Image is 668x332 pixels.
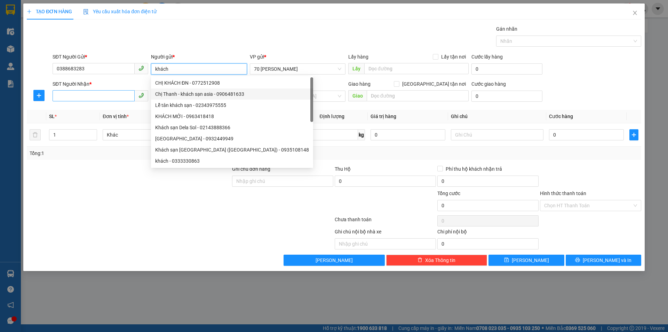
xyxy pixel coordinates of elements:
div: Ghi chú nội bộ nhà xe [335,228,436,238]
div: Khách sạn Dela Sol - 02143888366 [151,122,313,133]
span: 70 Nguyễn Hữu Huân [254,64,341,74]
input: Cước lấy hàng [471,63,542,75]
span: SL [49,114,55,119]
div: Lễ tân khách sạn - 02343975555 [155,101,309,109]
span: phone [138,65,144,71]
span: TẠO ĐƠN HÀNG [27,9,72,14]
button: plus [629,129,638,140]
button: [PERSON_NAME] [284,255,385,266]
input: Dọc đường [367,90,469,101]
span: Thu Hộ [335,166,351,172]
label: Cước lấy hàng [471,54,503,60]
div: Người gửi [151,53,247,61]
button: deleteXóa Thông tin [386,255,487,266]
span: Lấy [348,63,364,74]
span: Phí thu hộ khách nhận trả [443,165,505,173]
span: Yêu cầu xuất hóa đơn điện tử [83,9,157,14]
input: 0 [371,129,445,140]
span: delete [417,257,422,263]
div: Tổng: 1 [30,149,258,157]
button: printer[PERSON_NAME] và In [566,255,641,266]
label: Gán nhãn [496,26,517,32]
span: Xóa Thông tin [425,256,455,264]
input: Ghi chú đơn hàng [232,176,333,187]
div: Khách Đà Nẵng - 0932449949 [151,133,313,144]
div: Chưa thanh toán [334,216,437,228]
label: Cước giao hàng [471,81,506,87]
span: kg [358,129,365,140]
th: Ghi chú [448,110,546,123]
span: printer [575,257,580,263]
div: Lễ tân khách sạn - 02343975555 [151,100,313,111]
button: delete [30,129,41,140]
div: khách - 0333330863 [155,157,309,165]
img: icon [83,9,89,15]
label: Hình thức thanh toán [540,191,586,196]
span: Giá trị hàng [371,114,396,119]
span: Giao hàng [348,81,371,87]
span: close [632,10,638,16]
span: [PERSON_NAME] [316,256,353,264]
div: CHỊ KHÁCH ĐN - 0772512908 [151,77,313,88]
span: Lấy hàng [348,54,368,60]
div: Chi phí nội bộ [437,228,539,238]
div: khách - 0333330863 [151,155,313,167]
span: Tổng cước [437,191,460,196]
div: Chị Thanh - khách sạn asia - 0906481633 [151,88,313,100]
div: Khách sạn Grand CityView (Mai Miyagawa) - 0935108148 [151,144,313,155]
span: Khác [107,130,191,140]
span: Định lượng [320,114,344,119]
span: plus [630,132,638,138]
div: KHÁCH MỚI - 0963418418 [151,111,313,122]
div: Khách sạn [GEOGRAPHIC_DATA] ([GEOGRAPHIC_DATA]) - 0935108148 [155,146,309,154]
span: [GEOGRAPHIC_DATA] tận nơi [399,80,469,88]
label: Ghi chú đơn hàng [232,166,270,172]
span: save [504,257,509,263]
div: SĐT Người Gửi [53,53,148,61]
div: [GEOGRAPHIC_DATA] - 0932449949 [155,135,309,142]
button: Close [625,3,645,23]
span: plus [34,93,44,98]
span: [PERSON_NAME] [512,256,549,264]
div: Khách sạn Dela Sol - 02143888366 [155,124,309,131]
span: Cước hàng [549,114,573,119]
div: CHỊ KHÁCH ĐN - 0772512908 [155,79,309,87]
div: SĐT Người Nhận [53,80,148,88]
button: save[PERSON_NAME] [488,255,564,266]
span: [PERSON_NAME] và In [583,256,631,264]
div: VP gửi [250,53,345,61]
input: Nhập ghi chú [335,238,436,249]
span: Lấy tận nơi [438,53,469,61]
button: plus [33,90,45,101]
span: Giao [348,90,367,101]
div: KHÁCH MỚI - 0963418418 [155,113,309,120]
span: phone [138,93,144,98]
span: Đơn vị tính [103,114,129,119]
input: Ghi Chú [451,129,543,140]
input: Cước giao hàng [471,91,542,102]
input: Dọc đường [364,63,469,74]
span: plus [27,9,32,14]
div: Chị Thanh - khách sạn asia - 0906481633 [155,90,309,98]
